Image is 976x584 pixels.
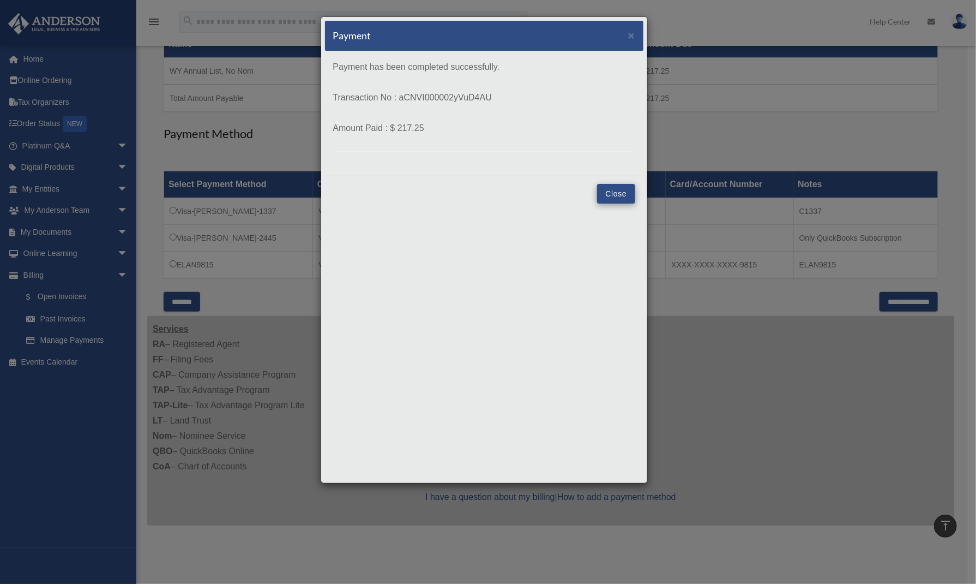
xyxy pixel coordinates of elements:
span: × [628,29,635,41]
h5: Payment [333,29,371,43]
p: Amount Paid : $ 217.25 [333,121,635,136]
button: Close [628,29,635,41]
p: Payment has been completed successfully. [333,59,635,75]
button: Close [597,184,635,204]
p: Transaction No : aCNVI000002yVuD4AU [333,90,635,105]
